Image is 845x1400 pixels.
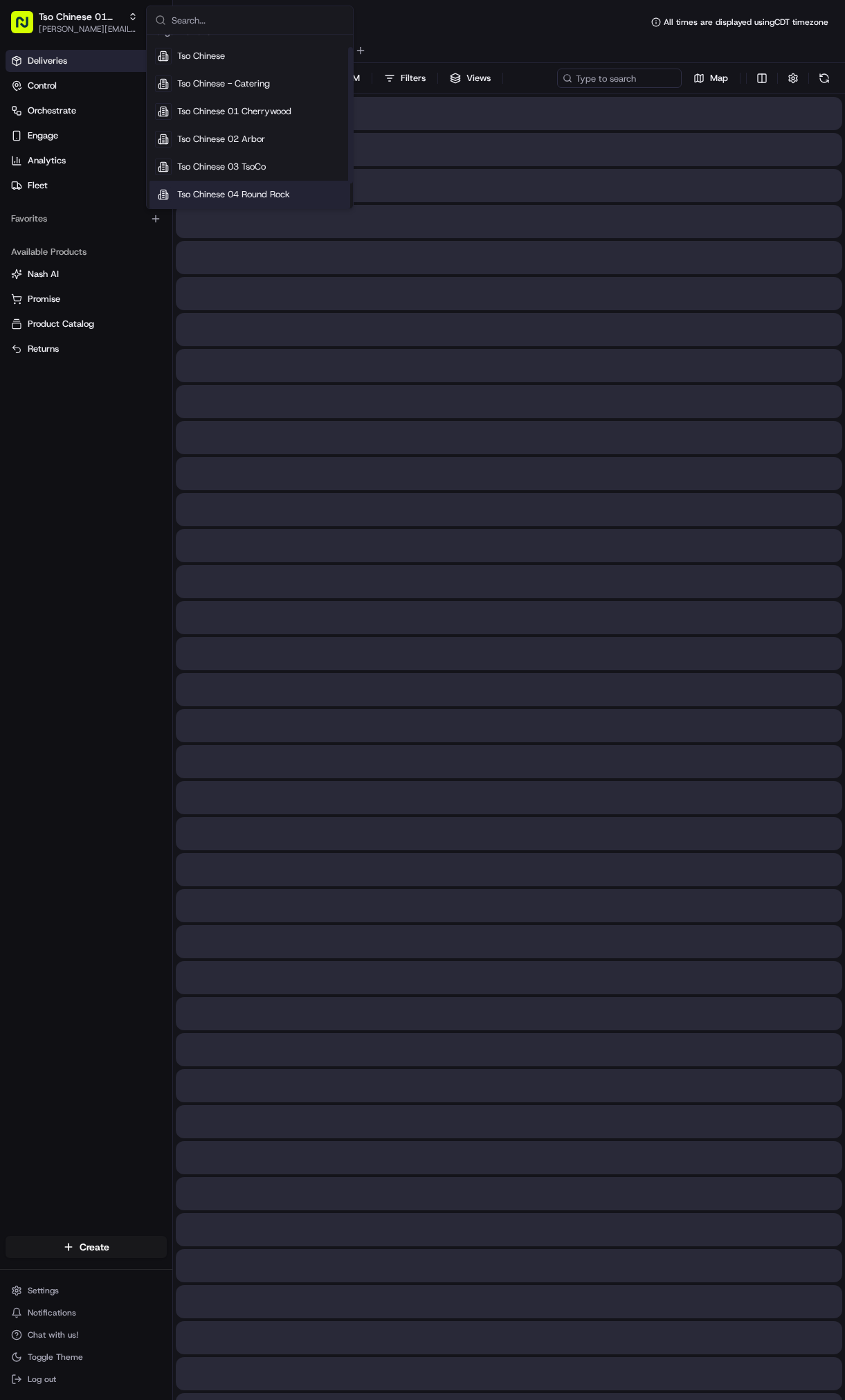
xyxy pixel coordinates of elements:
span: [DATE] [122,252,151,263]
button: Settings [6,1281,167,1300]
div: Favorites [6,208,167,230]
a: 💻API Documentation [111,304,228,329]
button: Log out [6,1370,167,1389]
span: Tso Chinese 02 Arbor [177,133,265,145]
div: We're available if you need us! [62,146,190,157]
span: Orchestrate [28,105,76,117]
img: Angelique Valdez [14,201,36,224]
span: Tso Chinese [177,50,225,62]
span: [PERSON_NAME] [43,252,112,263]
button: Fleet [6,174,167,197]
p: Welcome 👋 [14,55,252,78]
button: Tso Chinese 01 Cherrywood [39,10,122,24]
a: Returns [11,343,161,355]
span: Analytics [28,154,66,167]
a: Product Catalog [11,318,161,330]
button: Start new chat [235,136,252,153]
span: Notifications [28,1307,76,1318]
a: Powered byPylon [98,343,167,354]
button: Control [6,75,167,97]
input: Type to search [557,69,682,88]
img: Nash [14,14,42,42]
button: Returns [6,338,167,360]
button: Notifications [6,1303,167,1322]
span: • [115,215,120,226]
img: 1738778727109-b901c2ba-d612-49f7-a14d-d897ce62d23f [29,132,54,157]
span: Engage [28,129,58,142]
button: Engage [6,125,167,147]
span: Filters [401,72,426,84]
span: Toggle Theme [28,1352,83,1363]
span: Create [80,1240,109,1254]
div: Past conversations [14,180,93,191]
span: Returns [28,343,59,355]
span: Tso Chinese 01 Cherrywood [177,105,291,118]
span: Settings [28,1285,59,1296]
span: Chat with us! [28,1329,78,1340]
a: Deliveries [6,50,167,72]
button: Tso Chinese 01 Cherrywood[PERSON_NAME][EMAIL_ADDRESS][DOMAIN_NAME] [6,6,143,39]
span: Control [28,80,57,92]
button: Views [444,69,497,88]
input: Got a question? Start typing here... [36,89,249,104]
span: Product Catalog [28,318,94,330]
span: API Documentation [131,309,222,323]
button: Orchestrate [6,100,167,122]
div: 📗 [14,311,25,322]
span: [PERSON_NAME] [43,215,112,226]
div: Available Products [6,241,167,263]
div: Start new chat [62,132,227,146]
img: 1736555255976-a54dd68f-1ca7-489b-9aae-adbdc363a1c4 [28,215,39,226]
span: • [115,252,120,263]
button: Promise [6,288,167,310]
img: Brigitte Vinadas [14,239,36,261]
a: 📗Knowledge Base [8,304,111,329]
a: Analytics [6,150,167,172]
span: Nash AI [28,268,59,280]
button: Refresh [815,69,834,88]
span: Tso Chinese 04 Round Rock [177,188,290,201]
button: Chat with us! [6,1325,167,1345]
span: Tso Chinese - Catering [177,78,270,90]
span: [DATE] [122,215,151,226]
div: 💻 [117,311,128,322]
span: Map [710,72,728,84]
span: Knowledge Base [28,309,106,323]
span: All times are displayed using CDT timezone [664,17,828,28]
span: Promise [28,293,60,305]
button: Map [687,69,734,88]
span: Log out [28,1374,56,1385]
img: 1736555255976-a54dd68f-1ca7-489b-9aae-adbdc363a1c4 [28,253,39,264]
input: Search... [172,6,345,34]
span: Deliveries [28,55,67,67]
span: Views [466,72,491,84]
button: See all [215,177,252,194]
button: Product Catalog [6,313,167,335]
span: Pylon [138,343,167,354]
button: Nash AI [6,263,167,285]
button: [PERSON_NAME][EMAIL_ADDRESS][DOMAIN_NAME] [39,24,138,35]
span: Tso Chinese 03 TsoCo [177,161,266,173]
div: Suggestions [147,35,353,208]
button: Toggle Theme [6,1347,167,1367]
a: Nash AI [11,268,161,280]
button: Filters [378,69,432,88]
a: Promise [11,293,161,305]
button: Create [6,1236,167,1258]
span: Fleet [28,179,48,192]
img: 1736555255976-a54dd68f-1ca7-489b-9aae-adbdc363a1c4 [14,132,39,157]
